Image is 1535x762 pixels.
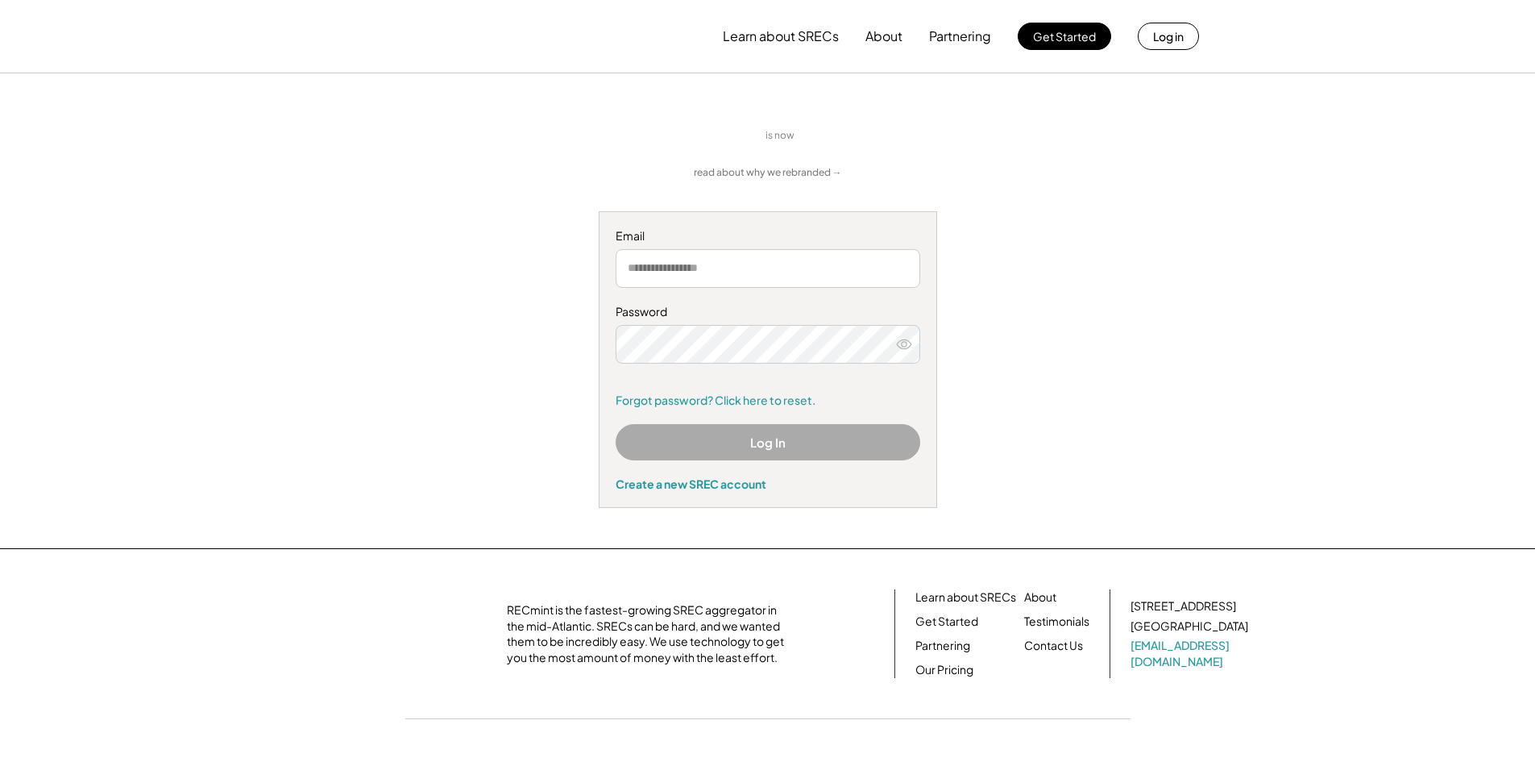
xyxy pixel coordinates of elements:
[694,166,842,180] a: read about why we rebranded →
[929,20,991,52] button: Partnering
[616,228,920,244] div: Email
[1131,598,1236,614] div: [STREET_ADDRESS]
[815,127,927,144] img: yH5BAEAAAAALAAAAAABAAEAAAIBRAA7
[761,129,807,143] div: is now
[608,114,753,158] img: yH5BAEAAAAALAAAAAABAAEAAAIBRAA7
[1018,23,1111,50] button: Get Started
[915,638,970,654] a: Partnering
[350,606,487,662] img: yH5BAEAAAAALAAAAAABAAEAAAIBRAA7
[616,424,920,460] button: Log In
[723,20,839,52] button: Learn about SRECs
[1131,638,1251,669] a: [EMAIL_ADDRESS][DOMAIN_NAME]
[1138,23,1199,50] button: Log in
[337,9,471,64] img: yH5BAEAAAAALAAAAAABAAEAAAIBRAA7
[865,20,902,52] button: About
[507,602,793,665] div: RECmint is the fastest-growing SREC aggregator in the mid-Atlantic. SRECs can be hard, and we wan...
[616,304,920,320] div: Password
[616,477,920,491] div: Create a new SREC account
[1024,614,1089,630] a: Testimonials
[915,589,1016,606] a: Learn about SRECs
[616,393,920,409] a: Forgot password? Click here to reset.
[1131,618,1248,635] div: [GEOGRAPHIC_DATA]
[915,614,978,630] a: Get Started
[1024,589,1056,606] a: About
[915,662,973,678] a: Our Pricing
[1024,638,1083,654] a: Contact Us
